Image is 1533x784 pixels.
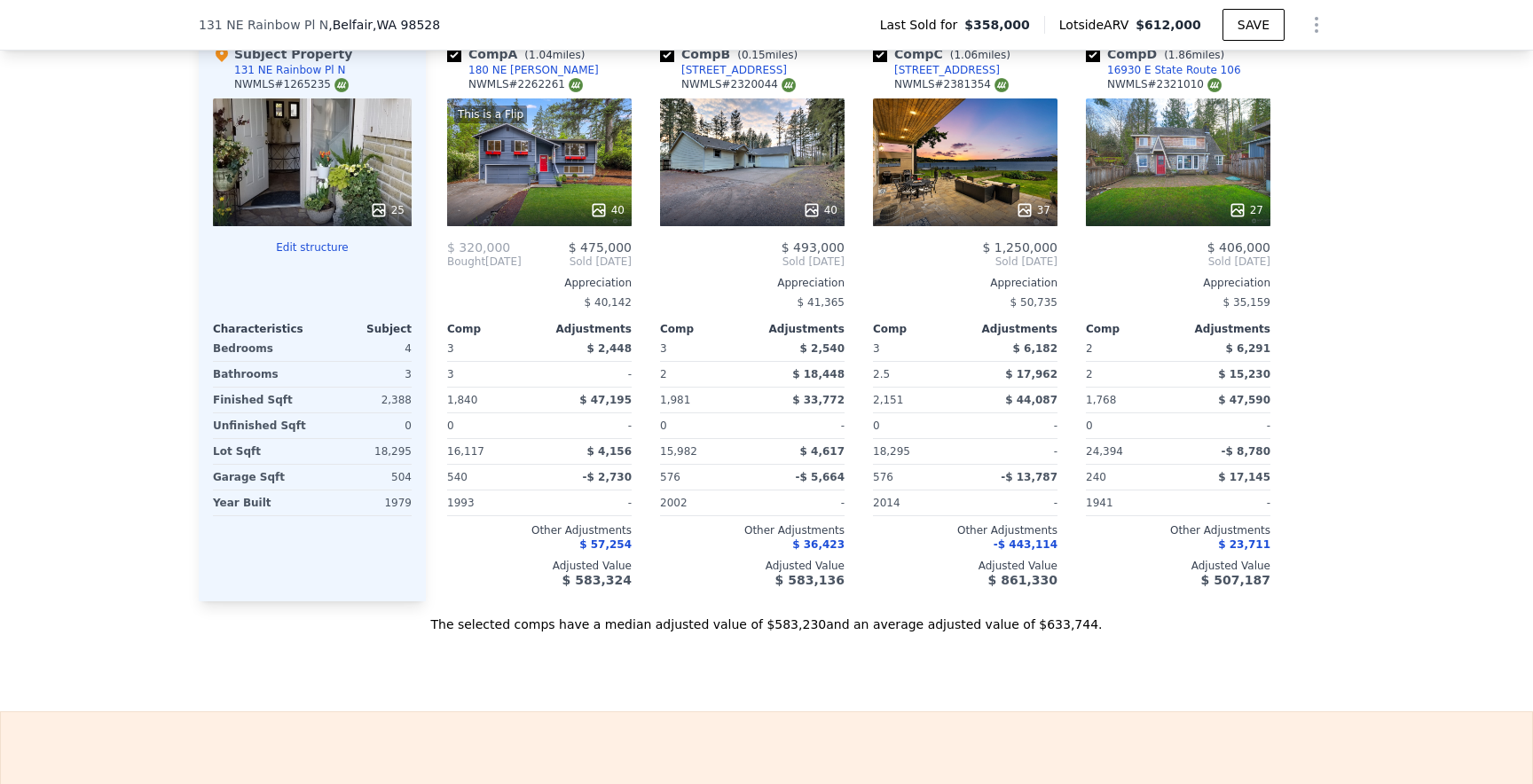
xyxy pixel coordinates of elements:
span: 1,840 [447,394,477,406]
span: $ 23,711 [1218,538,1270,551]
img: NWMLS Logo [782,78,796,92]
span: $ 44,087 [1005,394,1057,406]
div: Garage Sqft [213,465,309,490]
span: $ 47,590 [1218,394,1270,406]
span: Sold [DATE] [1086,255,1270,269]
span: $ 17,962 [1005,368,1057,380]
span: 3 [873,342,880,355]
div: Appreciation [447,276,632,290]
div: Comp D [1086,45,1231,63]
div: Other Adjustments [873,523,1057,537]
span: ( miles) [730,49,805,61]
div: 25 [370,201,405,219]
div: Comp [1086,322,1178,336]
div: Appreciation [660,276,845,290]
span: 576 [873,471,893,483]
span: $ 40,142 [585,296,632,309]
span: -$ 8,780 [1222,445,1270,458]
a: 16930 E State Route 106 [1086,63,1241,77]
span: $ 2,540 [800,342,845,355]
div: Adjusted Value [1086,559,1270,573]
div: Appreciation [1086,276,1270,290]
span: $ 33,772 [792,394,845,406]
div: Lot Sqft [213,439,309,464]
span: ( miles) [1157,49,1231,61]
a: [STREET_ADDRESS] [873,63,1000,77]
span: $ 861,330 [988,573,1057,587]
div: Adjusted Value [660,559,845,573]
span: $358,000 [964,16,1030,34]
div: NWMLS # 2321010 [1107,77,1222,92]
div: Comp [873,322,965,336]
span: $ 4,617 [800,445,845,458]
div: - [543,362,632,387]
div: - [969,413,1057,438]
div: The selected comps have a median adjusted value of $583,230 and an average adjusted value of $633... [199,601,1334,633]
div: 1993 [447,490,536,515]
div: 2014 [873,490,962,515]
span: $ 35,159 [1223,296,1270,309]
div: 2002 [660,490,749,515]
div: NWMLS # 1265235 [234,77,349,92]
button: Show Options [1299,7,1334,43]
span: 24,394 [1086,445,1123,458]
span: , WA 98528 [373,18,440,32]
div: Subject [312,322,412,336]
span: 15,982 [660,445,697,458]
span: $ 41,365 [798,296,845,309]
div: 131 NE Rainbow Pl N [234,63,345,77]
img: NWMLS Logo [334,78,349,92]
a: [STREET_ADDRESS] [660,63,787,77]
span: 1.06 [954,49,978,61]
span: $ 2,448 [587,342,632,355]
div: 18,295 [316,439,412,464]
span: $ 493,000 [782,240,845,255]
div: 37 [1016,201,1050,219]
div: Other Adjustments [1086,523,1270,537]
div: 4 [316,336,412,361]
div: NWMLS # 2320044 [681,77,796,92]
div: Comp B [660,45,805,63]
span: 0.15 [742,49,766,61]
span: $ 406,000 [1207,240,1270,255]
span: $ 57,254 [579,538,632,551]
span: 0 [873,419,880,432]
div: Other Adjustments [660,523,845,537]
span: 1.04 [529,49,553,61]
div: 0 [316,413,412,438]
div: - [543,413,632,438]
div: [STREET_ADDRESS] [894,63,1000,77]
span: 16,117 [447,445,484,458]
div: Adjustments [1178,322,1270,336]
span: 0 [660,419,667,432]
span: 1,981 [660,394,690,406]
div: Appreciation [873,276,1057,290]
div: 3 [447,362,536,387]
div: Comp A [447,45,592,63]
span: Lotside ARV [1059,16,1136,34]
span: 18,295 [873,445,910,458]
span: $ 6,291 [1226,342,1270,355]
span: -$ 5,664 [796,471,845,483]
span: 1.86 [1168,49,1192,61]
div: 27 [1229,201,1263,219]
div: - [969,490,1057,515]
span: $ 17,145 [1218,471,1270,483]
span: $ 507,187 [1201,573,1270,587]
div: Year Built [213,490,309,515]
span: 3 [660,342,667,355]
div: Bedrooms [213,336,309,361]
span: $ 50,735 [1010,296,1057,309]
span: Last Sold for [880,16,965,34]
span: $ 1,250,000 [982,240,1057,255]
span: 131 NE Rainbow Pl N [199,16,328,34]
div: 2.5 [873,362,962,387]
div: Adjustments [539,322,632,336]
span: 1,768 [1086,394,1116,406]
span: 3 [447,342,454,355]
div: Bathrooms [213,362,309,387]
div: Finished Sqft [213,388,309,412]
span: 2,151 [873,394,903,406]
div: 1941 [1086,490,1175,515]
div: 2 [660,362,749,387]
